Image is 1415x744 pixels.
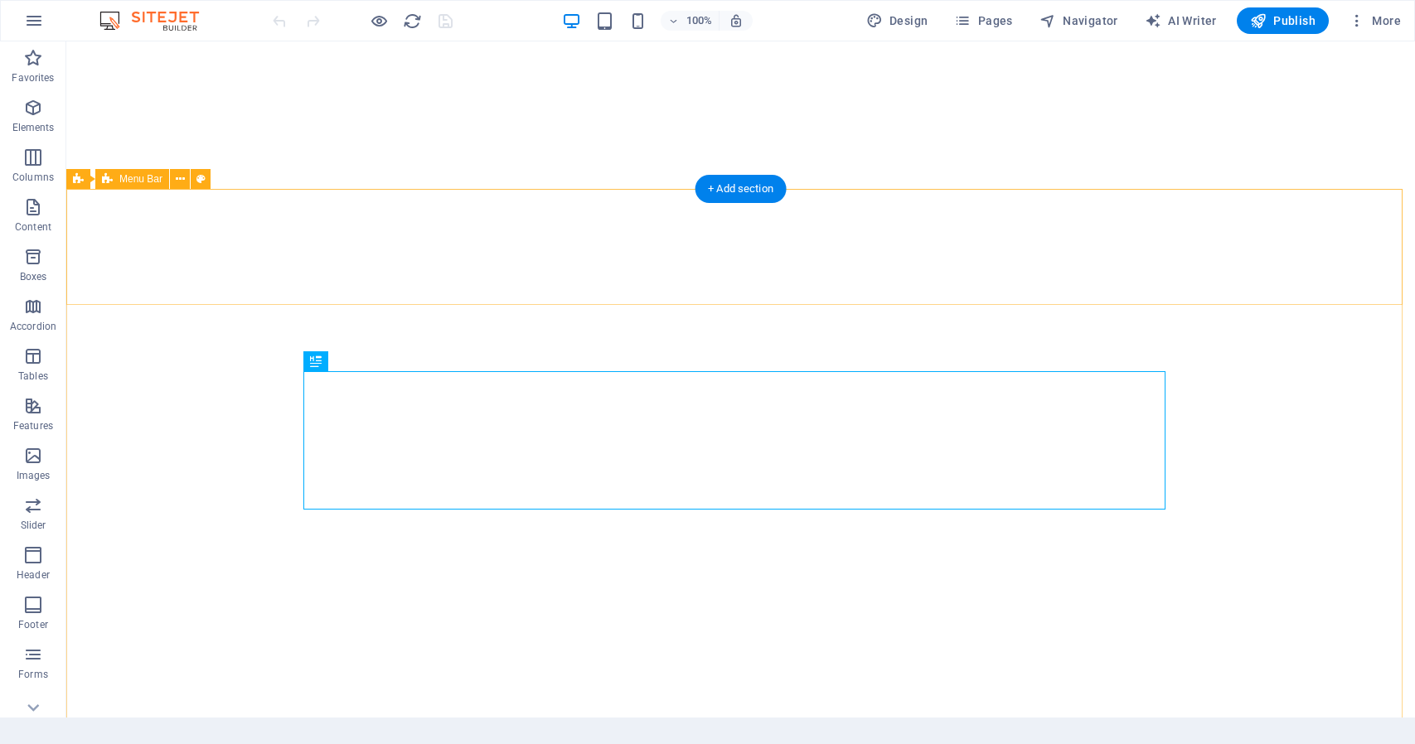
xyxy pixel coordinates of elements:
[20,270,47,283] p: Boxes
[729,13,744,28] i: On resize automatically adjust zoom level to fit chosen device.
[403,12,422,31] i: Reload page
[860,7,935,34] div: Design (Ctrl+Alt+Y)
[15,220,51,234] p: Content
[17,469,51,482] p: Images
[1342,7,1408,34] button: More
[18,370,48,383] p: Tables
[1138,7,1224,34] button: AI Writer
[10,320,56,333] p: Accordion
[1250,12,1316,29] span: Publish
[954,12,1012,29] span: Pages
[119,174,162,184] span: Menu Bar
[1237,7,1329,34] button: Publish
[95,11,220,31] img: Editor Logo
[661,11,720,31] button: 100%
[1145,12,1217,29] span: AI Writer
[13,419,53,432] p: Features
[18,668,48,681] p: Forms
[402,11,422,31] button: reload
[369,11,389,31] button: Click here to leave preview mode and continue editing
[866,12,928,29] span: Design
[1033,7,1125,34] button: Navigator
[18,618,48,631] p: Footer
[12,121,55,134] p: Elements
[860,7,935,34] button: Design
[695,175,787,203] div: + Add section
[12,171,54,184] p: Columns
[1349,12,1401,29] span: More
[947,7,1019,34] button: Pages
[686,11,712,31] h6: 100%
[17,568,50,582] p: Header
[21,519,46,532] p: Slider
[12,71,54,85] p: Favorites
[1039,12,1118,29] span: Navigator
